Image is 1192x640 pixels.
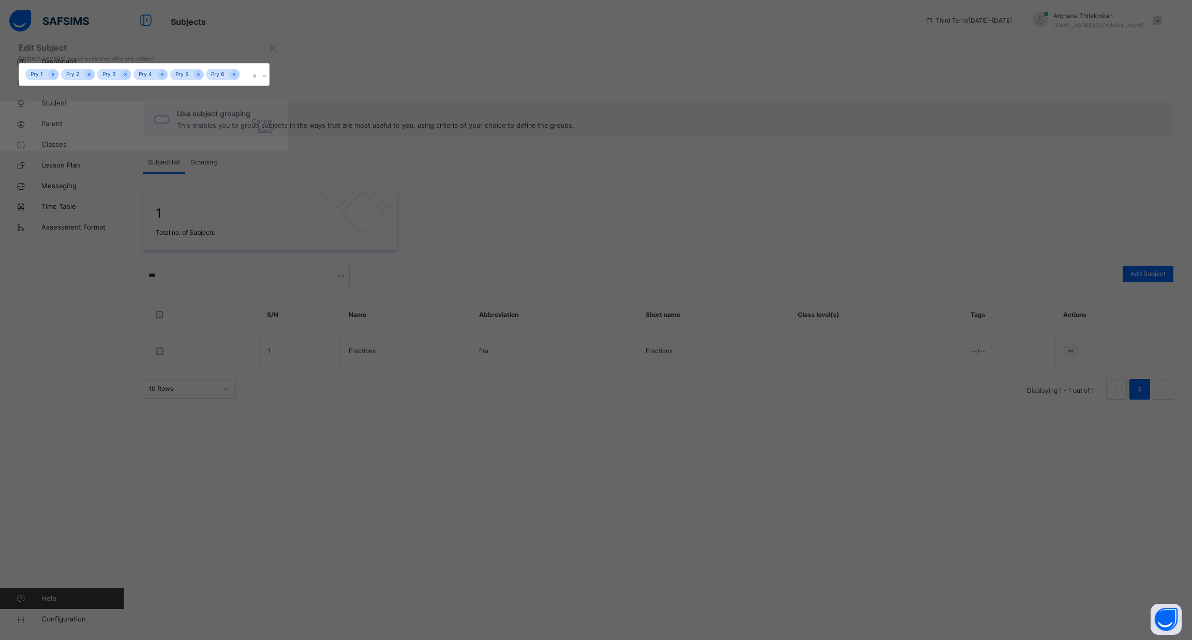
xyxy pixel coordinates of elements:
[67,55,154,62] span: Select levels that offer this subject
[97,69,121,81] div: Pry 3
[133,69,157,81] div: Pry 4
[19,54,67,62] span: Subject Level(s)
[170,69,193,81] div: Pry 5
[61,69,84,81] div: Pry 2
[19,42,67,53] span: Edit Subject
[206,69,229,81] div: Pry 6
[268,36,278,58] div: ×
[252,117,273,125] span: Cancel
[25,69,48,81] div: Pry 1
[1151,604,1182,635] button: Open asap
[258,127,273,134] span: Save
